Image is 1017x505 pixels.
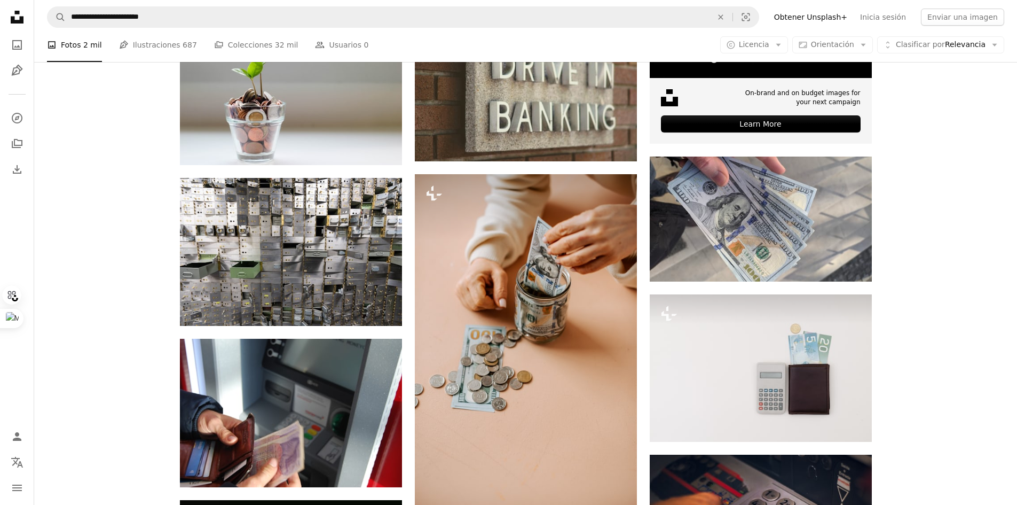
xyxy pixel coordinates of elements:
[6,133,28,154] a: Colecciones
[709,7,732,27] button: Borrar
[6,60,28,81] a: Ilustraciones
[811,40,854,49] span: Orientación
[6,6,28,30] a: Inicio — Unsplash
[896,40,945,49] span: Clasificar por
[48,7,66,27] button: Buscar en Unsplash
[661,115,861,133] div: Learn More
[896,40,986,50] span: Relevancia
[768,9,854,26] a: Obtener Unsplash+
[854,9,912,26] a: Inicia sesión
[6,426,28,447] a: Iniciar sesión / Registrarse
[877,36,1004,53] button: Clasificar porRelevancia
[650,294,872,442] img: una calculadora y una billetera sentadas una al lado de la otra
[921,9,1004,26] button: Enviar una imagen
[720,36,788,53] button: Licencia
[275,39,298,51] span: 32 mil
[650,214,872,223] a: Billete de 100 dólares estadounidenses
[180,86,402,95] a: Planta verde en vaso de vidrio transparente
[364,39,368,51] span: 0
[739,40,769,49] span: Licencia
[6,34,28,56] a: Fotos
[415,84,637,94] a: Conducir en la señalización bancaria
[183,39,197,51] span: 687
[650,363,872,372] a: una calculadora y una billetera sentadas una al lado de la otra
[214,28,298,62] a: Colecciones 32 mil
[6,452,28,473] button: Idioma
[415,336,637,345] a: Una persona poniendo dinero en un frasco sobre una mesa
[733,7,759,27] button: Búsqueda visual
[47,6,759,28] form: Encuentra imágenes en todo el sitio
[792,36,873,53] button: Orientación
[661,89,678,106] img: file-1631678316303-ed18b8b5cb9cimage
[6,107,28,129] a: Explorar
[180,408,402,417] a: Persona sosteniendo una billetera de cuero marrón y billetes
[315,28,368,62] a: Usuarios 0
[180,17,402,165] img: Planta verde en vaso de vidrio transparente
[119,28,197,62] a: Ilustraciones 687
[180,247,402,257] a: Un montón de cajas de metal apiladas una encima de la otra
[6,159,28,180] a: Historial de descargas
[180,339,402,488] img: Persona sosteniendo una billetera de cuero marrón y billetes
[180,178,402,326] img: Un montón de cajas de metal apiladas una encima de la otra
[415,17,637,161] img: Conducir en la señalización bancaria
[650,157,872,282] img: Billete de 100 dólares estadounidenses
[6,477,28,499] button: Menú
[738,89,861,107] span: On-brand and on budget images for your next campaign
